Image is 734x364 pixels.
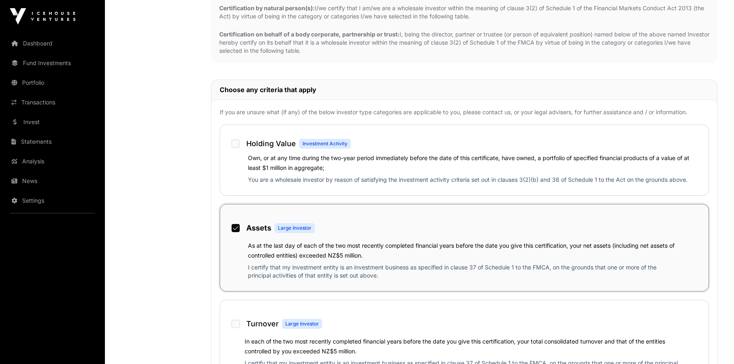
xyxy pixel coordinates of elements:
[285,321,319,327] span: Large Investor
[245,338,665,355] label: In each of the two most recently completed financial years before the date you give this certific...
[278,225,311,231] span: Large Investor
[248,154,689,171] label: Own, or at any time during the two-year period immediately before the date of this certificate, h...
[10,8,75,25] img: Icehouse Ventures Logo
[220,85,709,95] h2: Choose any criteria that apply
[7,133,98,151] a: Statements
[302,140,348,147] span: Investment Activity
[7,74,98,92] a: Portfolio
[219,31,400,38] strong: Certification on behalf of a body corporate, partnership or trust:
[7,113,98,131] a: Invest
[246,318,279,330] h1: Turnover
[7,152,98,170] a: Analysis
[693,325,734,364] iframe: Chat Widget
[219,4,709,20] p: I/we certify that I am/we are a wholesale investor within the meaning of clause 3(2) of Schedule ...
[248,176,700,187] p: You are a wholesale investor by reason of satisfying the investment activity criteria set out in ...
[248,263,681,283] p: I certify that my investment entity is an investment business as specified in clause 37 of Schedu...
[246,138,296,149] h1: Holding Value
[7,54,98,72] a: Fund Investments
[246,222,271,234] h1: Assets
[7,93,98,111] a: Transactions
[7,192,98,210] a: Settings
[220,108,709,116] p: If you are unsure what (if any) of the below investor type categories are applicable to you, plea...
[219,5,315,11] strong: Certification by natural person(s):
[7,34,98,52] a: Dashboard
[219,30,709,55] p: I, being the director, partner or trustee (or person of equivalent position) named below of the a...
[7,172,98,190] a: News
[248,242,675,259] label: As at the last day of each of the two most recently completed financial years before the date you...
